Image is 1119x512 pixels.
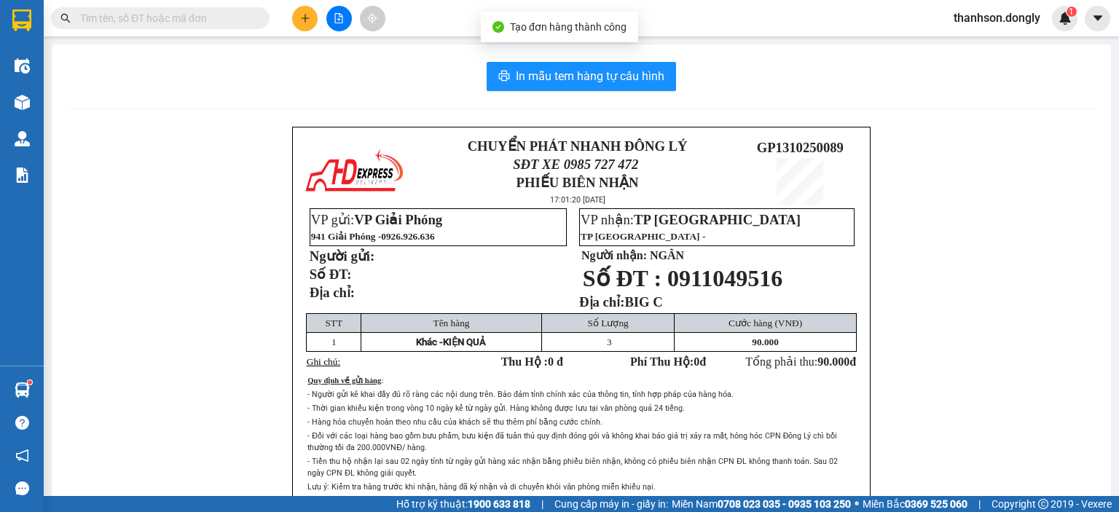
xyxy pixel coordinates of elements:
span: Cước hàng (VNĐ) [729,318,802,328]
span: notification [15,449,29,462]
span: TP [GEOGRAPHIC_DATA] - [581,231,705,242]
img: warehouse-icon [15,58,30,74]
strong: Thu Hộ : [501,355,563,368]
span: 90.000 [752,336,779,347]
span: 1 [331,336,337,347]
span: Hỗ trợ kỹ thuật: [396,496,530,512]
span: Tên hàng [433,318,470,328]
img: solution-icon [15,168,30,183]
span: đ [849,355,856,368]
span: thanhson.dongly [942,9,1052,27]
span: check-circle [492,21,504,33]
span: printer [498,70,510,84]
span: 1 [1069,7,1074,17]
span: ⚪️ [855,501,859,507]
span: 90.000 [817,355,849,368]
img: logo [7,50,32,101]
span: | [978,496,981,512]
span: copyright [1038,499,1048,509]
span: 0926.926.636 [381,231,434,242]
strong: CHUYỂN PHÁT NHANH ĐÔNG LÝ [36,12,127,59]
span: VP Giải Phóng [354,212,442,227]
span: Miền Bắc [863,496,967,512]
strong: PHIẾU BIÊN NHẬN [42,96,122,127]
strong: Phí Thu Hộ: đ [630,355,706,368]
span: aim [367,13,377,23]
span: 17:01:20 [DATE] [550,195,605,205]
span: In mẫu tem hàng tự cấu hình [516,67,664,85]
span: VP nhận: [581,212,801,227]
button: printerIn mẫu tem hàng tự cấu hình [487,62,676,91]
strong: Địa chỉ: [579,294,624,310]
span: 3 [607,336,612,347]
span: 0 [694,355,699,368]
span: - Thời gian khiếu kiện trong vòng 10 ngày kể từ ngày gửi. Hàng không được lưu tại văn phòng quá 2... [307,403,685,413]
span: question-circle [15,416,29,430]
img: warehouse-icon [15,131,30,146]
img: icon-new-feature [1059,12,1072,25]
span: Lưu ý: Kiểm tra hàng trước khi nhận, hàng đã ký nhận và di chuyển khỏi văn phòng miễn khiếu nại. [307,482,656,492]
span: plus [300,13,310,23]
span: message [15,481,29,495]
span: : [381,377,383,385]
span: VP gửi: [311,212,442,227]
span: 941 Giải Phóng - [311,231,435,242]
span: STT [325,318,342,328]
button: file-add [326,6,352,31]
img: warehouse-icon [15,382,30,398]
span: search [60,13,71,23]
sup: 1 [1067,7,1077,17]
span: SĐT XE 0985 727 472 [513,157,638,172]
strong: Người gửi: [310,248,374,264]
strong: 0708 023 035 - 0935 103 250 [718,498,851,510]
button: caret-down [1085,6,1110,31]
sup: 1 [28,380,32,385]
strong: Người nhận: [581,249,647,261]
span: NGÂN [650,249,684,261]
span: GP1310250089 [757,140,844,155]
span: Khác - [416,336,443,347]
strong: Địa chỉ: [310,285,355,300]
span: caret-down [1091,12,1104,25]
span: KIỆN QUẢ [443,336,486,347]
span: Tạo đơn hàng thành công [510,21,627,33]
button: aim [360,6,385,31]
img: logo [303,146,405,197]
span: - Đối với các loại hàng bao gồm bưu phẩm, bưu kiện đã tuân thủ quy định đóng gói và không khai bá... [307,431,837,452]
img: warehouse-icon [15,95,30,110]
span: 0911049516 [667,265,782,291]
span: Số Lượng [588,318,629,328]
span: Tổng phải thu: [745,355,856,368]
img: logo-vxr [12,9,31,31]
span: Cung cấp máy in - giấy in: [554,496,668,512]
strong: 0369 525 060 [905,498,967,510]
span: SĐT XE 0985 727 472 [43,62,121,93]
span: Miền Nam [672,496,851,512]
span: TP [GEOGRAPHIC_DATA] [634,212,801,227]
span: BIG C [624,294,662,310]
span: 0 đ [548,355,563,368]
span: Ghi chú: [307,356,340,367]
span: Quy định về gửi hàng [307,377,381,385]
span: Số ĐT : [583,265,661,291]
strong: Số ĐT: [310,267,352,282]
span: - Tiền thu hộ nhận lại sau 02 ngày tính từ ngày gửi hàng xác nhận bằng phiếu biên nhận, không có ... [307,457,838,478]
input: Tìm tên, số ĐT hoặc mã đơn [80,10,252,26]
span: - Hàng hóa chuyển hoàn theo nhu cầu của khách sẽ thu thêm phí bằng cước chính. [307,417,602,427]
span: GP1310250088 [131,75,218,90]
strong: 1900 633 818 [468,498,530,510]
button: plus [292,6,318,31]
strong: CHUYỂN PHÁT NHANH ĐÔNG LÝ [468,138,688,154]
span: | [541,496,543,512]
span: - Người gửi kê khai đầy đủ rõ ràng các nội dung trên. Bảo đảm tính chính xác của thông tin, tính ... [307,390,734,399]
span: file-add [334,13,344,23]
strong: PHIẾU BIÊN NHẬN [517,175,639,190]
